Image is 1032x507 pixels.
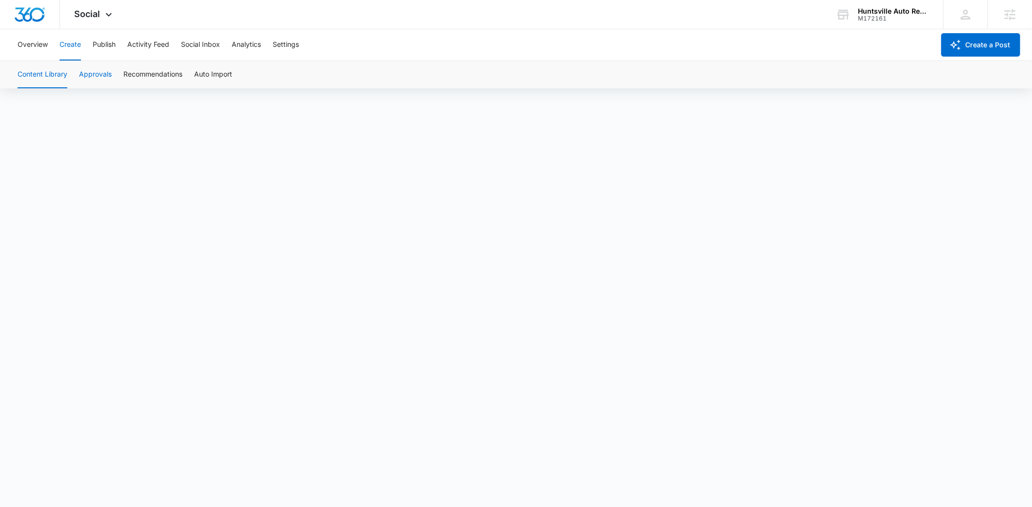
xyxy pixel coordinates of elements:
[194,61,232,88] button: Auto Import
[60,29,81,61] button: Create
[858,15,929,22] div: account id
[75,9,100,19] span: Social
[123,61,182,88] button: Recommendations
[858,7,929,15] div: account name
[18,29,48,61] button: Overview
[18,61,67,88] button: Content Library
[181,29,220,61] button: Social Inbox
[127,29,169,61] button: Activity Feed
[273,29,299,61] button: Settings
[79,61,112,88] button: Approvals
[232,29,261,61] button: Analytics
[941,33,1020,57] button: Create a Post
[93,29,116,61] button: Publish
